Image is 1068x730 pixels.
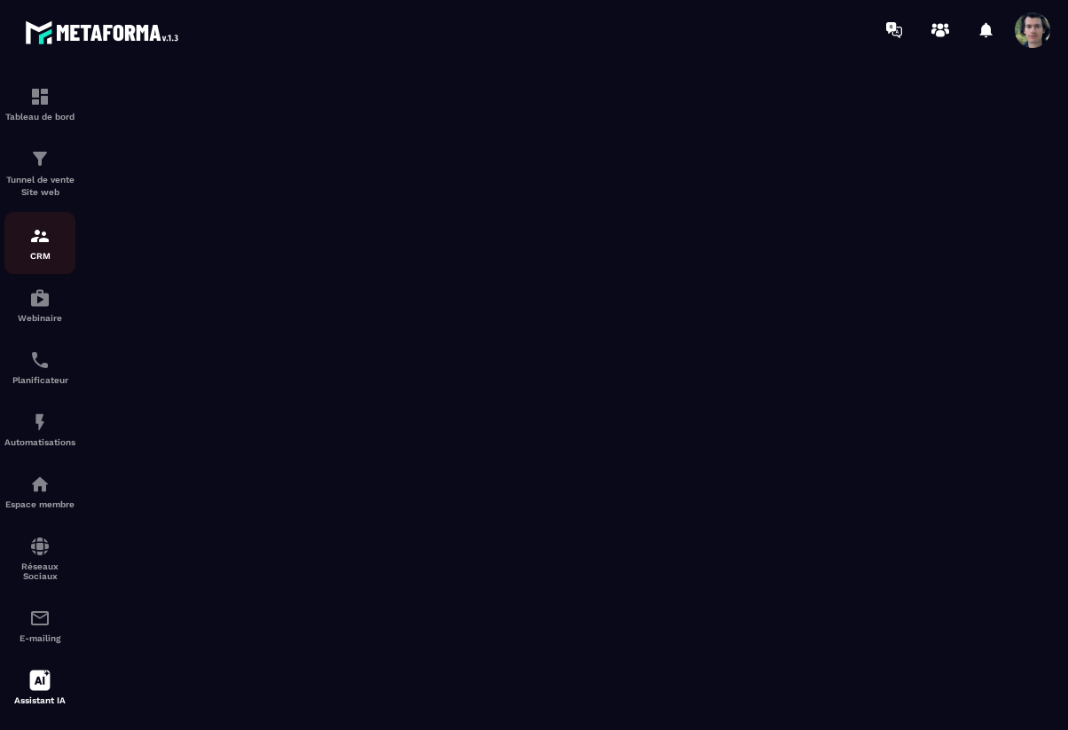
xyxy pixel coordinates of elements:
[4,73,75,135] a: formationformationTableau de bord
[4,460,75,522] a: automationsautomationsEspace membre
[4,594,75,656] a: emailemailE-mailing
[29,412,51,433] img: automations
[4,135,75,212] a: formationformationTunnel de vente Site web
[4,656,75,718] a: Assistant IA
[4,561,75,581] p: Réseaux Sociaux
[4,251,75,261] p: CRM
[29,287,51,309] img: automations
[4,112,75,122] p: Tableau de bord
[4,398,75,460] a: automationsautomationsAutomatisations
[4,437,75,447] p: Automatisations
[4,522,75,594] a: social-networksocial-networkRéseaux Sociaux
[4,212,75,274] a: formationformationCRM
[29,536,51,557] img: social-network
[4,499,75,509] p: Espace membre
[4,174,75,199] p: Tunnel de vente Site web
[29,225,51,247] img: formation
[4,336,75,398] a: schedulerschedulerPlanificateur
[29,474,51,495] img: automations
[4,274,75,336] a: automationsautomationsWebinaire
[25,16,185,49] img: logo
[29,148,51,169] img: formation
[4,695,75,705] p: Assistant IA
[29,86,51,107] img: formation
[4,375,75,385] p: Planificateur
[4,633,75,643] p: E-mailing
[29,608,51,629] img: email
[4,313,75,323] p: Webinaire
[29,349,51,371] img: scheduler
